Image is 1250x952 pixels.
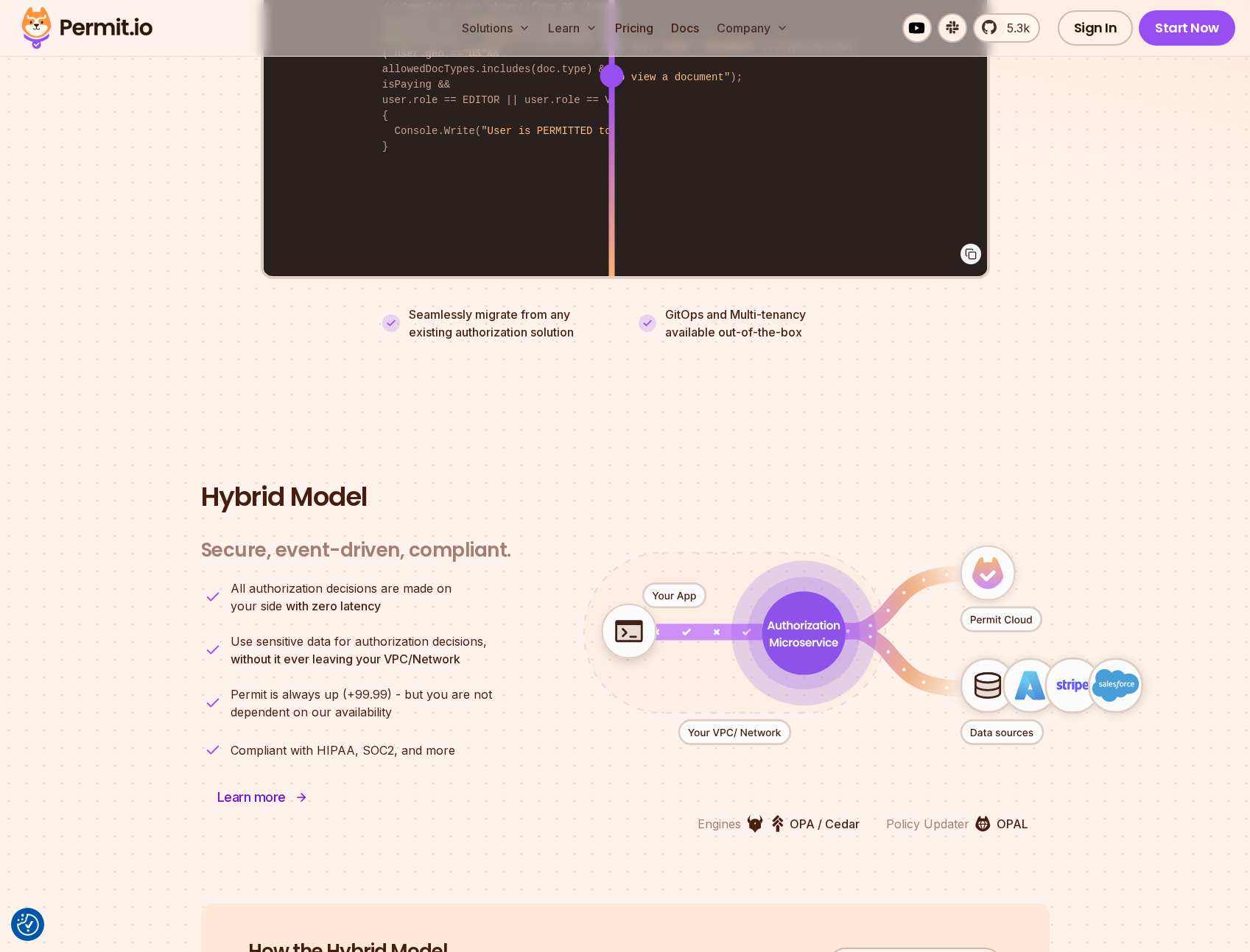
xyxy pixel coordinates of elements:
p: OPAL [997,815,1028,833]
p: Seamlessly migrate from any existing authorization solution [409,306,612,341]
span: Permit is always up (+99.99) - but you are not [231,685,492,703]
span: 5.3k [998,19,1030,37]
p: OPA / Cedar [790,815,860,833]
span: Use sensitive data for authorization decisions, [231,632,487,650]
a: Learn more [201,780,321,815]
button: Company [711,13,794,43]
strong: with zero latency [286,599,381,613]
a: Docs [665,13,705,43]
p: your side [231,579,452,615]
strong: without it ever leaving your VPC/Network [231,652,460,666]
img: Permit logo [15,3,159,53]
img: Revisit consent button [17,914,39,936]
a: 5.3k [973,13,1040,43]
h2: Hybrid Model [201,482,1050,512]
a: Pricing [609,13,659,43]
button: Consent Preferences [17,914,39,936]
h3: Secure, event-driven, compliant. [201,538,511,563]
span: All authorization decisions are made on [231,579,452,597]
a: Sign In [1058,10,1134,46]
button: Learn [542,13,603,43]
p: Engines [698,815,741,833]
span: "User is PERMITTED to view a document" [481,125,716,137]
button: Solutions [456,13,536,43]
p: dependent on our availability [231,685,492,721]
code: permitted = permit.Check(user.key, , ); (permitted) { Console.Write( ); } [386,27,865,113]
p: GitOps and Multi-tenancy available out-of-the-box [665,306,806,341]
a: Start Now [1139,10,1235,46]
p: Policy Updater [886,815,969,833]
p: Compliant with HIPAA, SOC2, and more [231,741,455,759]
span: Learn more [217,787,286,808]
div: animation [538,503,1189,788]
